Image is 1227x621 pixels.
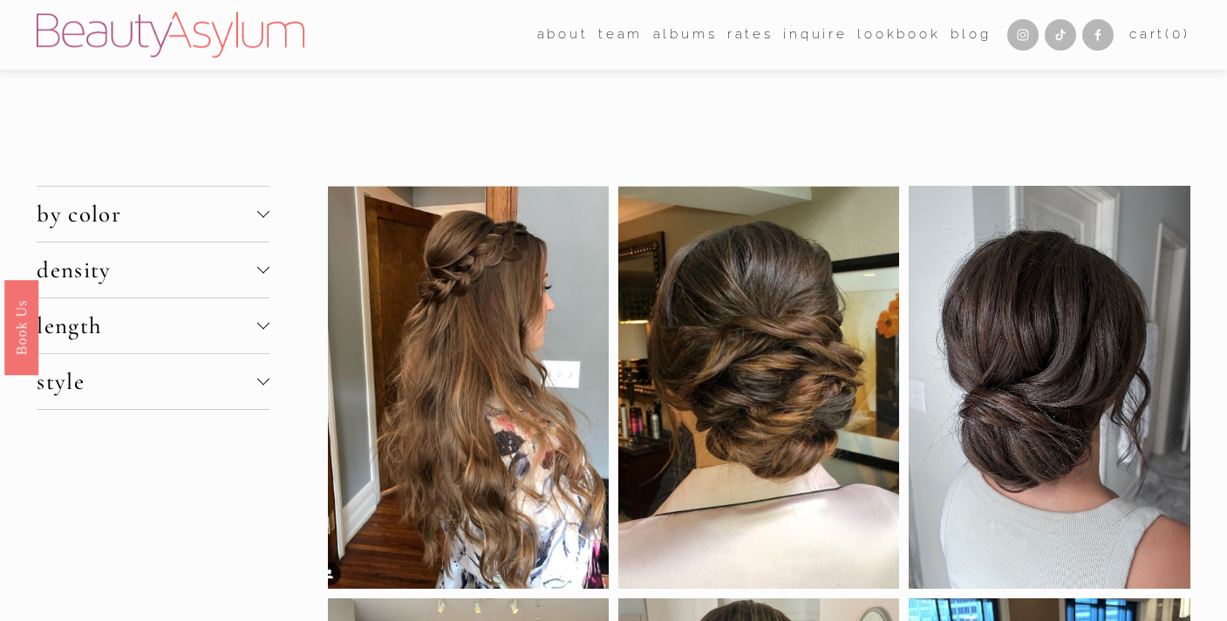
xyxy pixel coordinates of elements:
[1172,26,1183,42] span: 0
[37,256,257,284] span: density
[37,367,257,396] span: style
[1082,19,1114,51] a: Facebook
[1165,26,1190,42] span: ( )
[783,22,848,49] a: Inquire
[37,354,269,409] button: style
[37,187,269,242] button: by color
[857,22,941,49] a: Lookbook
[537,23,589,47] span: about
[1129,23,1190,47] a: Cart(0)
[1045,19,1076,51] a: TikTok
[37,298,269,353] button: length
[951,22,991,49] a: Blog
[4,280,38,375] a: Book Us
[727,22,774,49] a: Rates
[37,311,257,340] span: length
[653,22,718,49] a: albums
[537,22,589,49] a: folder dropdown
[37,12,304,58] img: Beauty Asylum | Bridal Hair &amp; Makeup Charlotte &amp; Atlanta
[37,242,269,297] button: density
[598,22,643,49] a: folder dropdown
[1007,19,1039,51] a: Instagram
[37,200,257,229] span: by color
[598,23,643,47] span: team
